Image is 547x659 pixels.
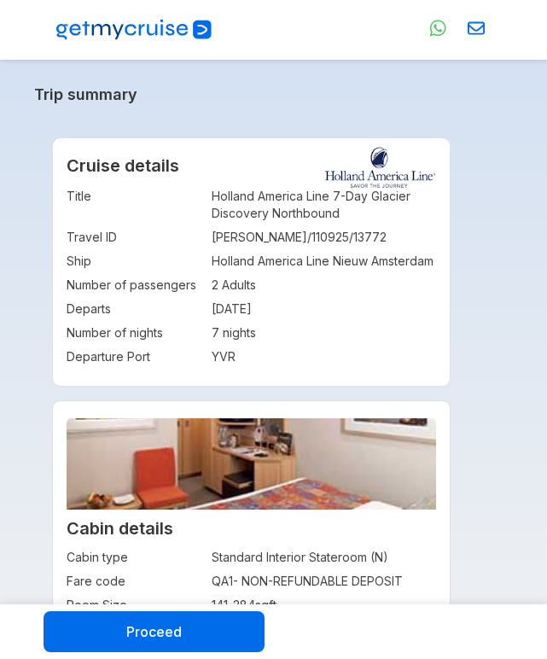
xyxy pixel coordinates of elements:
div: QA1 - NON-REFUNDABLE DEPOSIT [212,573,436,590]
td: Departure Port [67,345,203,369]
td: Travel ID [67,225,203,249]
img: WhatsApp [429,20,446,37]
img: Email [468,20,485,37]
td: : [203,225,212,249]
td: Holland America Line 7-Day Glacier Discovery Northbound [212,184,436,225]
td: Ship [67,249,203,273]
td: Number of nights [67,321,203,345]
td: Room Size [67,593,203,617]
td: YVR [212,345,436,369]
button: Proceed [44,611,265,652]
td: [DATE] [212,297,436,321]
td: Cabin type [67,545,203,569]
td: : [203,569,212,593]
td: Standard Interior Stateroom (N) [212,545,436,569]
td: : [203,184,212,225]
td: Number of passengers [67,273,203,297]
td: : [203,545,212,569]
h4: Cabin details [67,518,436,539]
td: [PERSON_NAME]/110925/13772 [212,225,436,249]
td: 141-284 sqft [212,593,436,617]
td: Holland America Line Nieuw Amsterdam [212,249,436,273]
h2: Cruise details [67,155,436,176]
a: Trip summary [34,85,469,103]
td: 7 nights [212,321,436,345]
td: 2 Adults [212,273,436,297]
td: : [203,249,212,273]
td: : [203,273,212,297]
td: Departs [67,297,203,321]
td: : [203,321,212,345]
td: : [203,345,212,369]
td: Fare code [67,569,203,593]
td: : [203,297,212,321]
td: : [203,593,212,617]
td: Title [67,184,203,225]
